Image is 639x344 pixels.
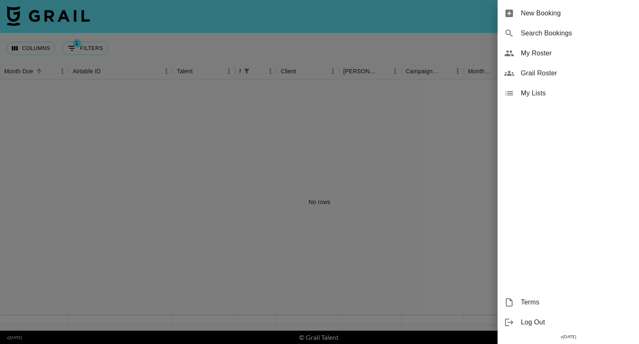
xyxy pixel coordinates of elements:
[521,297,632,307] span: Terms
[498,312,639,332] div: Log Out
[521,8,632,18] span: New Booking
[498,43,639,63] div: My Roster
[498,83,639,103] div: My Lists
[521,317,632,327] span: Log Out
[498,3,639,23] div: New Booking
[521,28,632,38] span: Search Bookings
[521,68,632,78] span: Grail Roster
[521,48,632,58] span: My Roster
[498,292,639,312] div: Terms
[521,88,632,98] span: My Lists
[498,23,639,43] div: Search Bookings
[498,332,639,341] div: v [DATE]
[498,63,639,83] div: Grail Roster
